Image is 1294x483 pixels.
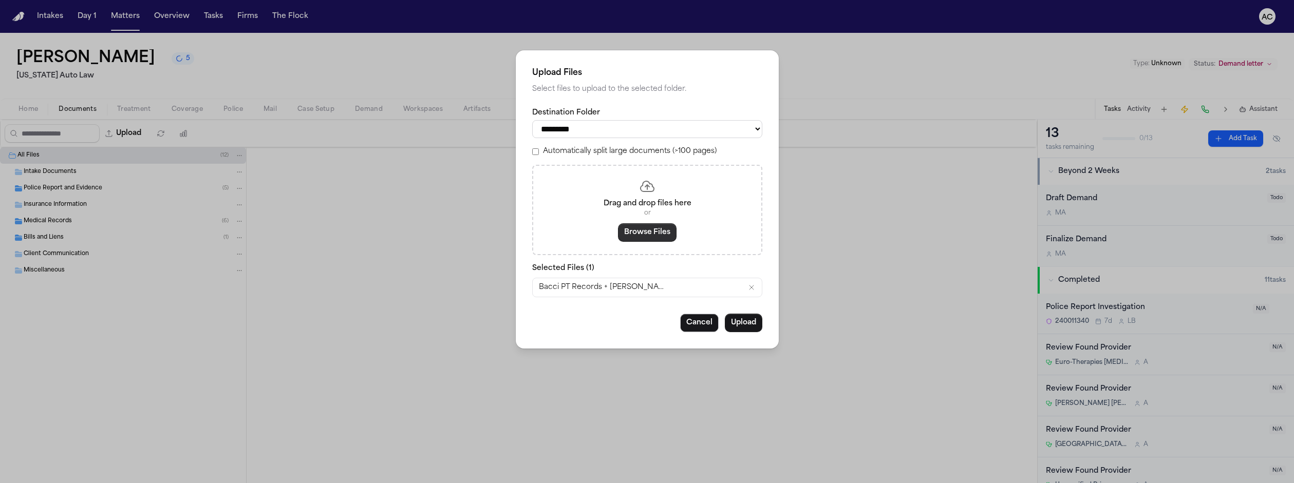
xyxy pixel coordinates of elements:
button: Browse Files [618,223,677,242]
label: Automatically split large documents (>100 pages) [543,146,717,157]
button: Upload [725,314,762,332]
p: or [546,209,749,217]
button: Cancel [680,314,719,332]
button: Remove Bacci PT Records + Bills - Analco.pdf [747,283,756,292]
h2: Upload Files [532,67,762,79]
p: Selected Files ( 1 ) [532,263,762,274]
p: Select files to upload to the selected folder. [532,83,762,95]
label: Destination Folder [532,108,762,118]
span: Bacci PT Records + [PERSON_NAME].pdf [539,282,667,293]
p: Drag and drop files here [546,199,749,209]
